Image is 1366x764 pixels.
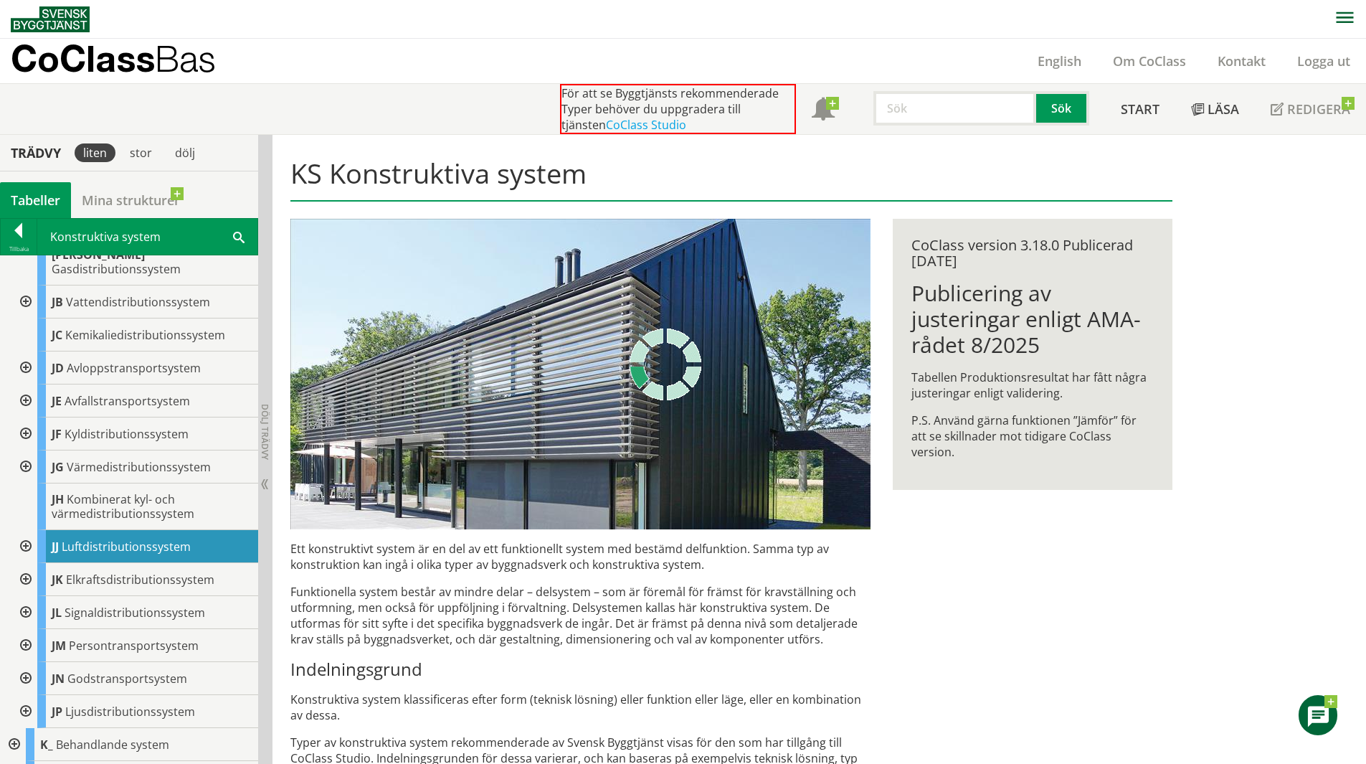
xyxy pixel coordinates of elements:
input: Sök [873,91,1036,126]
div: dölj [166,143,204,162]
span: Notifikationer [812,99,835,122]
span: Läsa [1208,100,1239,118]
h3: Indelningsgrund [290,659,871,680]
div: Gå till informationssidan för CoClass Studio [11,530,258,563]
span: Bas [155,37,216,80]
span: Sök i tabellen [233,229,245,244]
span: JP [52,704,62,720]
span: Gasdistributionssystem [52,261,181,277]
a: CoClassBas [11,39,247,83]
span: Luftdistributionssystem [62,539,191,555]
span: Elkraftsdistributionssystem [66,572,214,588]
a: Logga ut [1281,52,1366,70]
span: Redigera [1287,100,1350,118]
div: stor [121,143,161,162]
div: Konstruktiva system [37,219,257,255]
h1: KS Konstruktiva system [290,157,1172,202]
a: English [1022,52,1097,70]
div: Gå till informationssidan för CoClass Studio [11,451,258,484]
a: Start [1105,84,1175,134]
span: JF [52,426,62,442]
div: Gå till informationssidan för CoClass Studio [11,662,258,695]
span: Kyldistributionssystem [65,426,189,442]
a: Kontakt [1202,52,1281,70]
div: Gå till informationssidan för CoClass Studio [11,418,258,451]
span: Persontransportsystem [69,638,199,654]
span: JN [52,671,65,687]
div: Gå till informationssidan för CoClass Studio [11,563,258,596]
span: Signaldistributionssystem [65,605,205,621]
span: Dölj trädvy [259,404,271,460]
span: Värmedistributionssystem [67,459,211,475]
p: CoClass [11,50,216,67]
p: Funktionella system består av mindre delar – delsystem – som är föremål för främst för krav­ställ... [290,584,871,647]
div: Gå till informationssidan för CoClass Studio [11,239,258,286]
div: Gå till informationssidan för CoClass Studio [11,484,258,530]
div: Gå till informationssidan för CoClass Studio [11,596,258,629]
div: Gå till informationssidan för CoClass Studio [11,385,258,418]
span: JC [52,327,62,343]
p: Konstruktiva system klassificeras efter form (teknisk lösning) eller funktion eller läge, eller e... [290,692,871,723]
div: Gå till informationssidan för CoClass Studio [11,319,258,352]
img: Laddar [630,329,701,400]
span: Godstransportsystem [67,671,187,687]
div: liten [75,143,115,162]
img: Svensk Byggtjänst [11,6,90,32]
a: Läsa [1175,84,1255,134]
a: Redigera [1255,84,1366,134]
span: JE [52,393,62,409]
span: JM [52,638,66,654]
p: Ett konstruktivt system är en del av ett funktionellt system med bestämd delfunktion. Samma typ a... [290,541,871,572]
button: Sök [1036,91,1089,126]
span: JD [52,360,64,376]
a: Mina strukturer [71,182,191,218]
span: Avfallstransportsystem [65,393,190,409]
span: JL [52,605,62,621]
span: K_ [40,737,53,753]
span: JJ [52,539,59,555]
div: Gå till informationssidan för CoClass Studio [11,695,258,728]
span: JH [52,491,64,507]
span: Behandlande system [56,737,169,753]
h1: Publicering av justeringar enligt AMA-rådet 8/2025 [911,280,1153,358]
p: Tabellen Produktionsresultat har fått några justeringar enligt validering. [911,369,1153,401]
span: Avloppstransportsystem [67,360,201,376]
p: P.S. Använd gärna funktionen ”Jämför” för att se skillnader mot tidigare CoClass version. [911,412,1153,460]
div: Gå till informationssidan för CoClass Studio [11,352,258,385]
a: Om CoClass [1097,52,1202,70]
div: CoClass version 3.18.0 Publicerad [DATE] [911,237,1153,269]
span: Ljusdistributionssystem [65,704,195,720]
span: JG [52,459,64,475]
span: Vattendistributionssystem [66,294,210,310]
span: JB [52,294,63,310]
div: Trädvy [3,145,69,161]
div: Tillbaka [1,243,37,255]
div: För att se Byggtjänsts rekommenderade Typer behöver du uppgradera till tjänsten [560,84,796,134]
span: Start [1121,100,1159,118]
span: Kombinerat kyl- och värmedistributionssystem [52,491,194,522]
img: structural-solar-shading.jpg [290,219,871,529]
span: Kemikaliedistributionssystem [65,327,225,343]
div: Gå till informationssidan för CoClass Studio [11,286,258,319]
a: CoClass Studio [606,117,686,133]
div: Gå till informationssidan för CoClass Studio [11,629,258,662]
span: JK [52,572,63,588]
